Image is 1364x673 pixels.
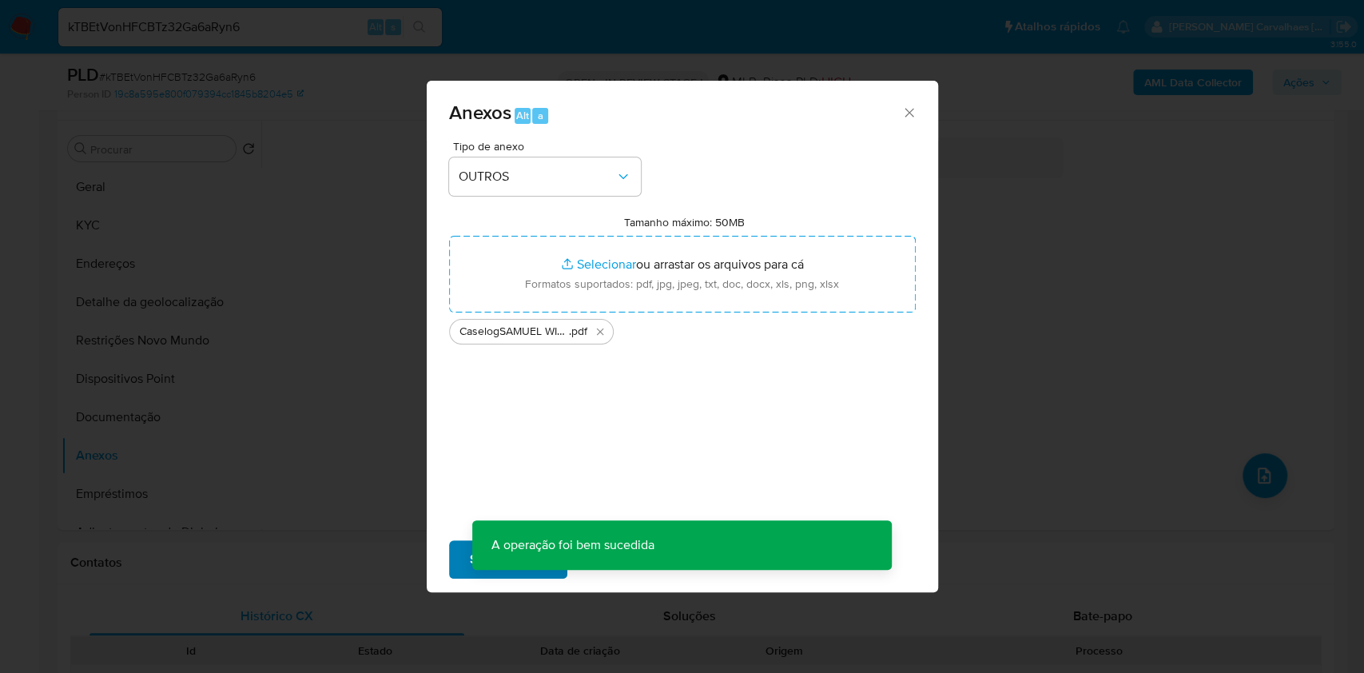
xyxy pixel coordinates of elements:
[449,157,641,196] button: OUTROS
[472,520,674,570] p: A operação foi bem sucedida
[453,141,645,152] span: Tipo de anexo
[591,322,610,341] button: Excluir CaselogSAMUEL WILDSON _2025_08_19_19_18_37.pdf
[449,540,567,579] button: Subir arquivo
[459,324,569,340] span: CaselogSAMUEL WILDSON _2025_08_19_19_18_37
[595,542,646,577] span: Cancelar
[624,215,745,229] label: Tamanho máximo: 50MB
[459,169,615,185] span: OUTROS
[449,313,916,344] ul: Arquivos selecionados
[538,108,543,123] span: a
[569,324,587,340] span: .pdf
[516,108,529,123] span: Alt
[470,542,547,577] span: Subir arquivo
[449,98,511,126] span: Anexos
[901,105,916,119] button: Fechar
